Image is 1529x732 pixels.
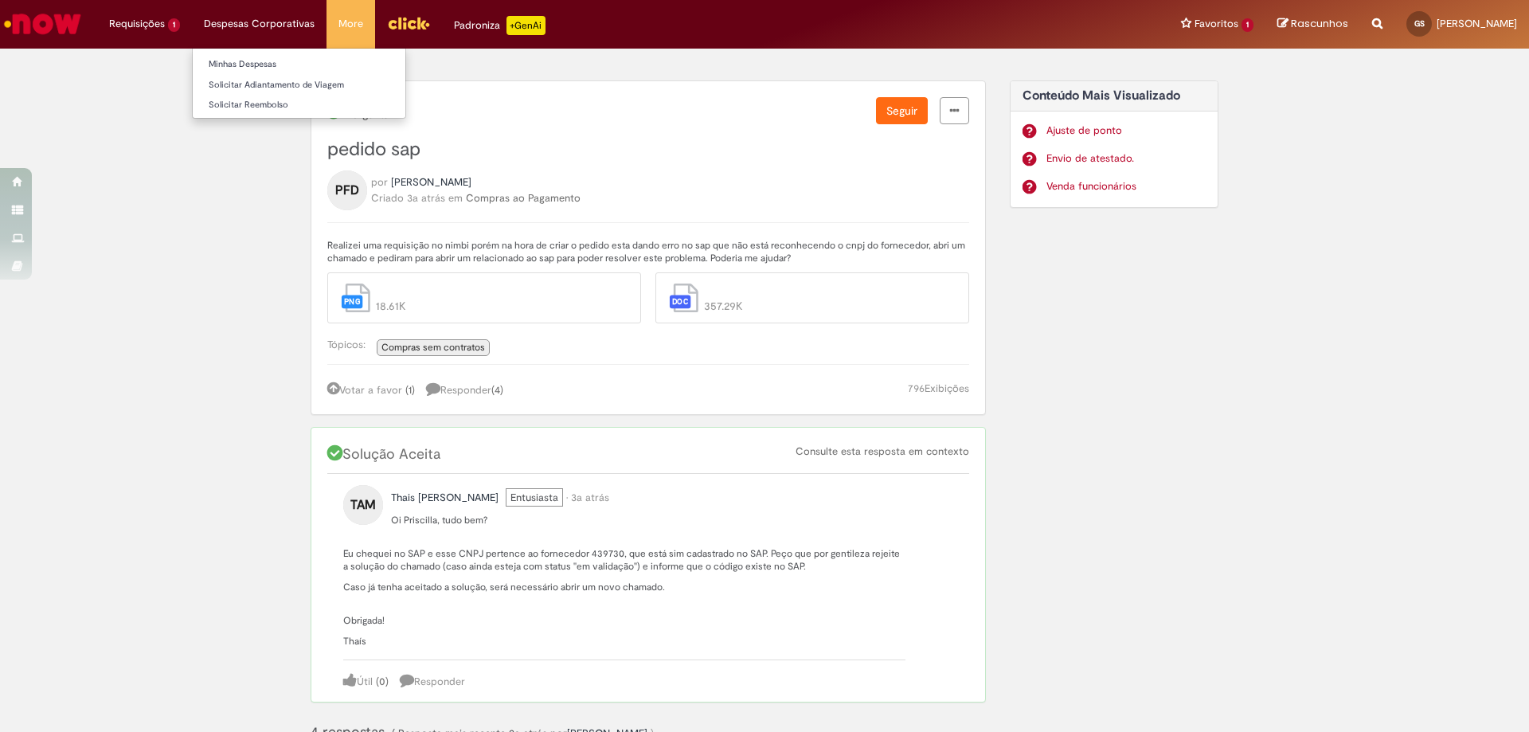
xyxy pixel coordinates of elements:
span: Thais Aranha Malavolta perfil [391,491,499,504]
span: chamado devolução de requisição nimbi.PNG [376,282,620,298]
a: PFD [327,182,367,196]
span: Exibições [925,382,969,395]
span: arquivo [668,282,700,317]
a: 4 respostas, clique para responder [426,381,511,398]
a: Útil [343,675,373,688]
span: PFD [335,178,359,203]
span: arquivo [340,282,372,317]
a: Solicitar Reembolso [193,96,405,114]
span: • [566,491,568,504]
p: Eu chequei no SAP e esse CNPJ pertence ao fornecedor 439730, que está sim cadastrado no SAP. Peço... [343,534,905,573]
span: Responder [426,383,503,397]
a: TAM [343,497,383,511]
span: O download do anexo chamado erro nimbi.docx tem 357.29K de tamanho. [700,282,948,317]
a: Compras ao Pagamento [466,191,581,205]
a: Minhas Despesas [193,56,405,73]
p: Obrigada! [343,601,905,627]
img: click_logo_yellow_360x200.png [387,11,430,35]
a: Ajuste de ponto [1046,123,1206,139]
span: Pergunta [343,108,389,120]
span: chamado [PERSON_NAME].docx [704,282,948,298]
time: 06/04/2022 15:11:20 [407,191,445,205]
span: Tópicos: [327,338,373,351]
p: Oi Priscilla, tudo bem? [343,514,905,526]
a: Votar a favor [327,383,402,397]
h2: Conteúdo Mais Visualizado [1023,89,1206,104]
time: 07/04/2022 08:58:58 [571,491,609,504]
span: GS [1414,18,1425,29]
span: 3a atrás [407,191,445,205]
img: ServiceNow [2,8,84,40]
a: Compras sem contratos [377,339,490,356]
p: +GenAi [506,16,546,35]
span: ( ) [491,383,503,397]
span: 357.29K [704,298,948,314]
p: Thaís [343,635,905,648]
a: Responder [400,675,465,688]
p: Realizei uma requisição no nimbi porém na hora de criar o pedido esta dando erro no sap que não e... [327,239,969,264]
span: em [448,191,463,205]
div: Padroniza [454,16,546,35]
a: (1) [405,383,415,397]
span: ( ) [376,675,389,688]
span: Favoritos [1195,16,1238,32]
span: 796 [908,382,925,395]
span: Criado [371,191,404,205]
span: O download do anexo chamado devolução de requisição nimbi.PNG tem 18.61K de tamanho. [372,282,620,317]
a: Rascunhos [1277,17,1348,32]
span: More [338,16,363,32]
span: 4 [495,383,500,397]
span: Requisições [109,16,165,32]
span: 1 [409,383,412,397]
span: 1 [1242,18,1253,32]
span: Solução Aceita [327,445,444,464]
p: Caso já tenha aceitado a solução, será necessário abrir um novo chamado. [343,581,905,593]
span: TAM [350,492,376,518]
a: Venda funcionários [1046,179,1206,194]
a: Envio de atestado. [1046,151,1206,166]
span: 1 [168,18,180,32]
span: Compras sem contratos [381,341,485,354]
span: 0 [379,675,385,688]
span: pedido sap [327,137,420,162]
span: Despesas Corporativas [204,16,315,32]
ul: Despesas Corporativas [192,48,406,119]
a: Solicitar Adiantamento de Viagem [193,76,405,94]
span: Entusiasta [506,488,563,507]
a: Consulte esta resposta em contexto [796,444,969,458]
span: por [371,175,388,189]
div: Solução Aceita [327,444,969,474]
a: menu Ações [940,97,969,124]
a: Thais Aranha Malavolta perfil [391,490,499,506]
button: Seguir [876,97,928,124]
span: 18.61K [376,298,620,314]
span: Priscilla Fonseca da Silva perfil [391,175,471,189]
span: [PERSON_NAME] [1437,17,1517,30]
span: 3a atrás [571,491,609,504]
div: Conteúdo Mais Visualizado [1010,80,1219,209]
a: Priscilla Fonseca da Silva perfil [391,174,471,190]
span: Rascunhos [1291,16,1348,31]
